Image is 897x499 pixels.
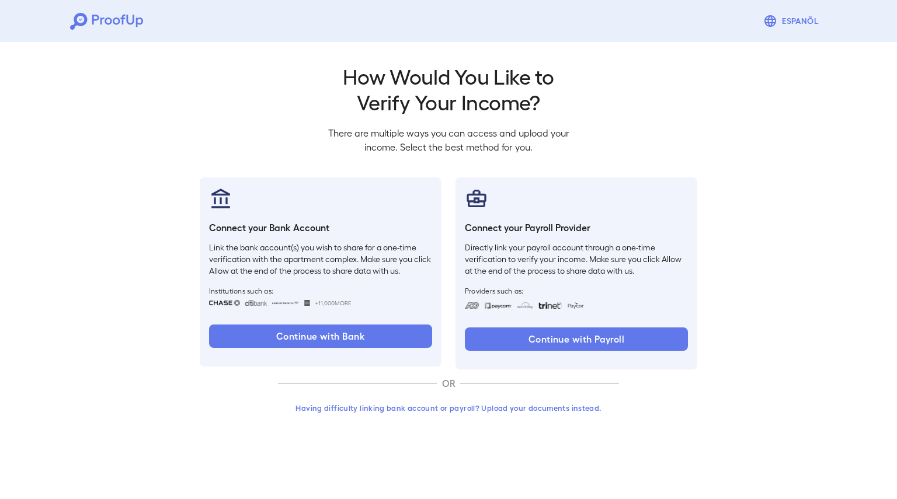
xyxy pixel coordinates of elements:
[465,327,688,351] button: Continue with Payroll
[209,324,432,348] button: Continue with Bank
[538,302,562,309] img: trinet.svg
[465,187,488,210] img: payrollProvider.svg
[304,300,311,306] img: wellsfargo.svg
[209,187,232,210] img: bankAccount.svg
[245,300,267,306] img: citibank.svg
[319,63,578,114] h2: How Would You Like to Verify Your Income?
[465,302,479,309] img: adp.svg
[319,126,578,154] p: There are multiple ways you can access and upload your income. Select the best method for you.
[517,302,534,309] img: workday.svg
[465,286,688,295] span: Providers such as:
[437,376,460,390] p: OR
[315,298,351,308] span: +11,000 More
[484,302,512,309] img: paycom.svg
[209,221,432,235] h6: Connect your Bank Account
[272,300,300,306] img: bankOfAmerica.svg
[465,242,688,277] p: Directly link your payroll account through a one-time verification to verify your income. Make su...
[209,242,432,277] p: Link the bank account(s) you wish to share for a one-time verification with the apartment complex...
[278,397,619,418] button: Having difficulty linking bank account or payroll? Upload your documents instead.
[566,302,585,309] img: paycon.svg
[209,300,240,306] img: chase.svg
[209,286,432,295] span: Institutions such as:
[465,221,688,235] h6: Connect your Payroll Provider
[759,9,827,33] button: Espanõl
